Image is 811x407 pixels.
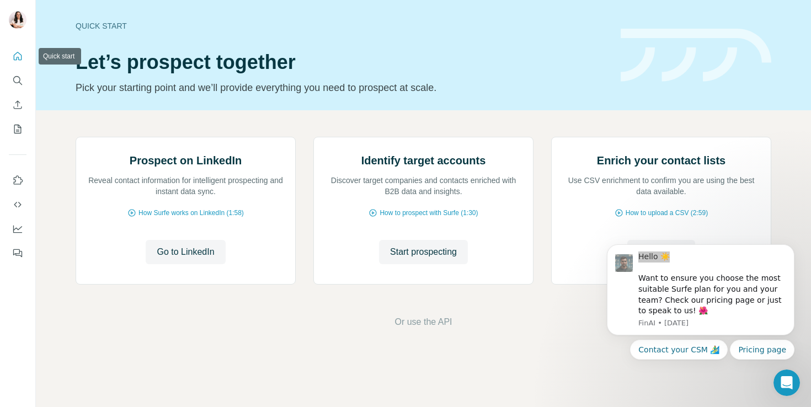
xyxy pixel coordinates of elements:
[9,11,26,29] img: Avatar
[87,175,284,197] p: Reveal contact information for intelligent prospecting and instant data sync.
[130,153,242,168] h2: Prospect on LinkedIn
[9,195,26,215] button: Use Surfe API
[138,208,244,218] span: How Surfe works on LinkedIn (1:58)
[380,208,478,218] span: How to prospect with Surfe (1:30)
[394,315,452,329] button: Or use the API
[9,170,26,190] button: Use Surfe on LinkedIn
[76,20,607,31] div: Quick start
[146,240,225,264] button: Go to LinkedIn
[563,175,760,197] p: Use CSV enrichment to confirm you are using the best data available.
[76,80,607,95] p: Pick your starting point and we’ll provide everything you need to prospect at scale.
[9,71,26,90] button: Search
[9,95,26,115] button: Enrich CSV
[9,46,26,66] button: Quick start
[325,175,522,197] p: Discover target companies and contacts enriched with B2B data and insights.
[9,243,26,263] button: Feedback
[9,219,26,239] button: Dashboard
[9,119,26,139] button: My lists
[361,153,486,168] h2: Identify target accounts
[379,240,468,264] button: Start prospecting
[597,153,725,168] h2: Enrich your contact lists
[76,51,607,73] h1: Let’s prospect together
[773,369,800,396] iframe: Intercom live chat
[590,208,811,377] iframe: Intercom notifications message
[390,245,457,259] span: Start prospecting
[621,29,771,82] img: banner
[157,245,214,259] span: Go to LinkedIn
